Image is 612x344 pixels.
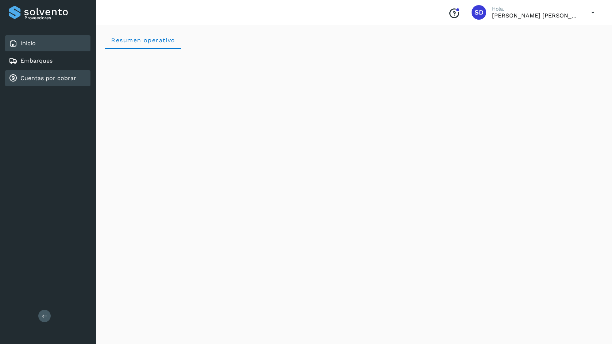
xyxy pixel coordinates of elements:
div: Embarques [5,53,90,69]
div: Cuentas por cobrar [5,70,90,86]
p: Hola, [492,6,580,12]
p: Sergio David Rojas Mote [492,12,580,19]
div: Inicio [5,35,90,51]
a: Cuentas por cobrar [20,75,76,82]
p: Proveedores [24,15,88,20]
a: Inicio [20,40,36,47]
a: Embarques [20,57,53,64]
span: Resumen operativo [111,37,175,44]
